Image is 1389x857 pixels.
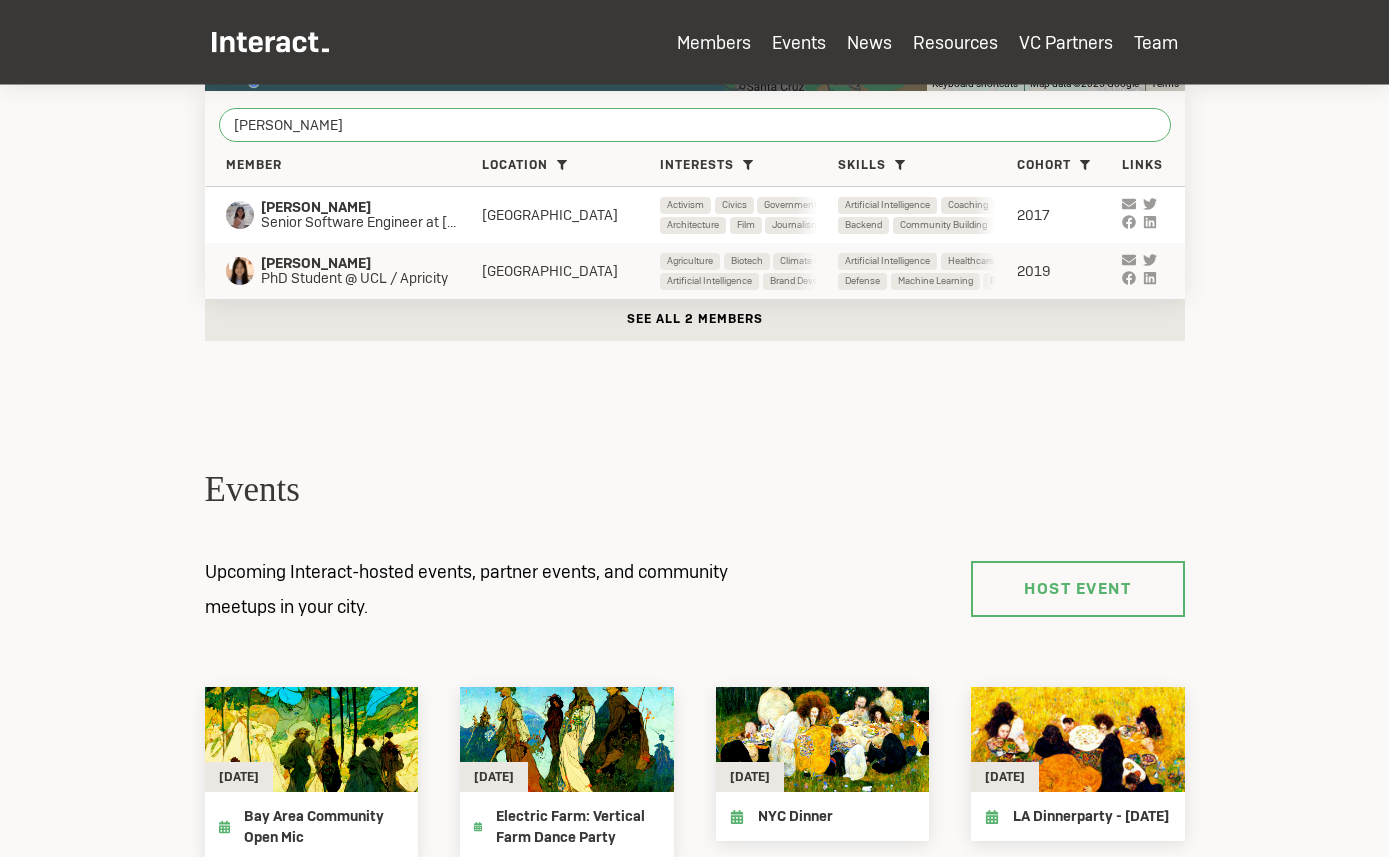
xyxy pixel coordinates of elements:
[1017,158,1071,174] span: Cohort
[244,806,404,848] h4: Bay Area Community Open Mic
[722,197,747,214] span: Civics
[667,273,752,290] span: Artificial Intelligence
[1122,158,1163,174] span: Links
[900,217,987,234] span: Community Building
[845,253,930,270] span: Artificial Intelligence
[737,217,755,234] span: Film
[898,273,973,290] span: Machine Learning
[1134,31,1178,54] a: Team
[212,32,330,53] img: Interact Logo
[482,262,660,280] div: [GEOGRAPHIC_DATA]
[482,206,660,224] div: [GEOGRAPHIC_DATA]
[219,108,1171,142] input: Search by name, company, cohort, interests, and more...
[261,215,483,231] span: Senior Software Engineer at [GEOGRAPHIC_DATA]
[730,769,770,785] time: [DATE]
[716,687,930,841] a: [DATE]NYC Dinner
[948,253,994,270] span: Healthcare
[496,806,659,848] h4: Electric Farm: Vertical Farm Dance Party
[845,197,930,214] span: Artificial Intelligence
[184,554,814,624] p: Upcoming Interact-hosted events, partner events, and community meetups in your city.
[838,158,886,174] span: Skills
[205,299,1185,341] button: See all 2 members
[948,197,988,214] span: Coaching
[667,197,704,214] span: Activism
[677,31,751,54] a: Members
[1030,78,1139,89] span: Map data ©2025 Google
[660,158,734,174] span: Interests
[731,253,763,270] span: Biotech
[667,217,719,234] span: Architecture
[226,158,282,174] span: Member
[758,806,833,827] h4: NYC Dinner
[971,687,1185,841] a: [DATE]LA Dinnerparty - [DATE]
[261,256,469,272] span: [PERSON_NAME]
[261,271,469,287] span: PhD Student @ UCL / Apricity
[1151,78,1179,89] a: Terms
[772,31,826,54] a: Events
[1017,206,1122,224] div: 2017
[985,769,1025,785] time: [DATE]
[764,197,817,214] span: Government
[667,253,713,270] span: Agriculture
[845,273,880,290] span: Defense
[845,217,882,234] span: Backend
[1019,31,1113,54] a: VC Partners
[1017,262,1122,280] div: 2019
[219,769,259,785] time: [DATE]
[1013,806,1169,827] h4: LA Dinnerparty - [DATE]
[770,273,853,290] span: Brand Development
[261,200,483,216] span: [PERSON_NAME]
[847,31,892,54] a: News
[772,217,820,234] span: Journalism
[482,158,548,174] span: Location
[913,31,998,54] a: Resources
[780,253,848,270] span: Climate Science
[474,769,514,785] time: [DATE]
[205,467,1185,514] h2: Events
[971,561,1185,617] a: Host Event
